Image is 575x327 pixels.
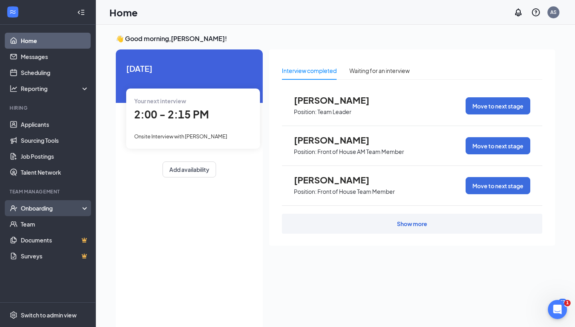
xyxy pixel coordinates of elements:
[21,204,82,212] div: Onboarding
[558,299,567,305] div: 57
[282,66,337,75] div: Interview completed
[21,85,89,93] div: Reporting
[466,137,530,154] button: Move to next stage
[21,132,89,148] a: Sourcing Tools
[397,220,427,228] div: Show more
[294,108,317,116] p: Position:
[116,34,555,43] h3: 👋 Good morning, [PERSON_NAME] !
[317,188,395,195] p: Front of House Team Member
[21,33,89,49] a: Home
[126,62,252,75] span: [DATE]
[317,108,351,116] p: Team Leader
[294,188,317,195] p: Position:
[294,135,382,145] span: [PERSON_NAME]
[21,164,89,180] a: Talent Network
[10,204,18,212] svg: UserCheck
[294,175,382,185] span: [PERSON_NAME]
[134,108,209,121] span: 2:00 - 2:15 PM
[466,177,530,194] button: Move to next stage
[294,148,317,156] p: Position:
[514,8,523,17] svg: Notifications
[9,8,17,16] svg: WorkstreamLogo
[10,188,87,195] div: Team Management
[349,66,410,75] div: Waiting for an interview
[134,133,227,140] span: Onsite Interview with [PERSON_NAME]
[77,8,85,16] svg: Collapse
[294,95,382,105] span: [PERSON_NAME]
[10,104,87,111] div: Hiring
[21,311,77,319] div: Switch to admin view
[317,148,404,156] p: Front of House AM Team Member
[10,311,18,319] svg: Settings
[466,97,530,114] button: Move to next stage
[21,49,89,65] a: Messages
[21,248,89,264] a: SurveysCrown
[531,8,541,17] svg: QuestionInfo
[21,116,89,132] a: Applicants
[21,232,89,248] a: DocumentsCrown
[21,65,89,81] a: Scheduling
[548,300,567,319] iframe: Intercom live chat
[550,9,557,16] div: AS
[109,6,138,19] h1: Home
[21,216,89,232] a: Team
[163,162,216,177] button: Add availability
[10,85,18,93] svg: Analysis
[21,148,89,164] a: Job Postings
[564,300,571,306] span: 1
[134,97,186,104] span: Your next interview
